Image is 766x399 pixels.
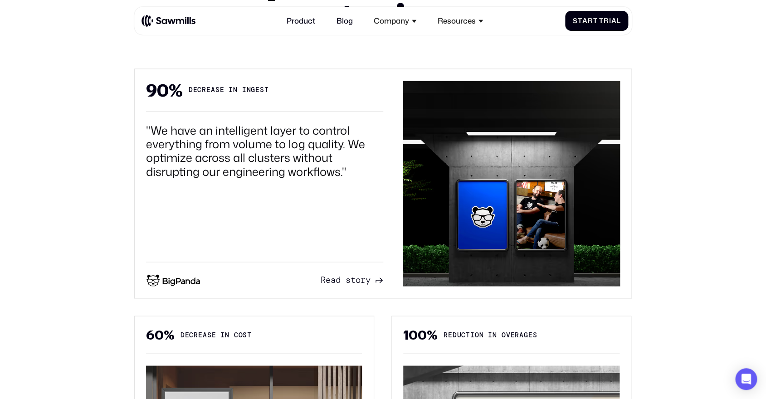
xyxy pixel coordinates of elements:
div: 60% [146,327,175,342]
div: 100% [403,327,438,342]
div: Company [374,16,409,25]
span: t [351,275,356,285]
span: e [326,275,331,285]
div: 90% [146,81,183,100]
span: t [593,17,597,25]
span: r [361,275,366,285]
div: DECREASE IN INGEST [189,85,269,95]
div: Resources [438,16,476,25]
a: Product [281,10,321,31]
span: y [366,275,371,285]
span: t [578,17,582,25]
span: R [321,275,326,285]
div: Open Intercom Messenger [735,368,757,390]
span: o [356,275,361,285]
span: r [604,17,609,25]
span: a [582,17,588,25]
img: big-panda-poster [403,81,620,286]
span: S [573,17,578,25]
img: bigpanda logo [146,274,200,287]
div: DECREASE IN COST [181,330,252,340]
span: d [336,275,341,285]
div: Company [368,10,422,31]
div: "We have an intelligent layer to control everything from volume to log quality. We optimize acros... [146,123,383,179]
div: REDUCTION IN OVERAGES [444,330,537,340]
div: Resources [432,10,489,31]
span: r [587,17,593,25]
span: s [346,275,351,285]
a: Blog [331,10,358,31]
a: StartTrial [565,11,628,30]
span: a [611,17,616,25]
span: T [599,17,604,25]
span: l [616,17,620,25]
span: a [331,275,336,285]
span: i [609,17,611,25]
